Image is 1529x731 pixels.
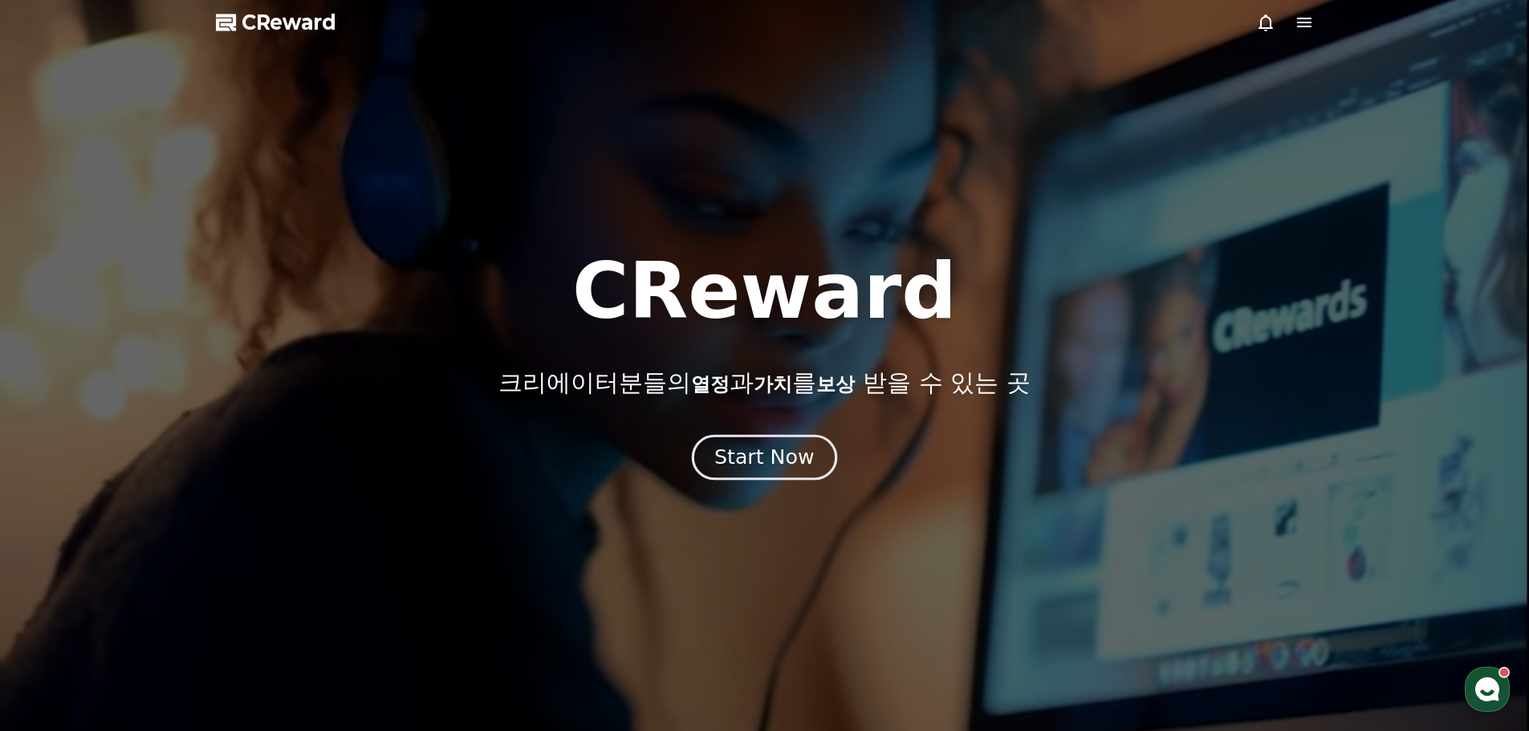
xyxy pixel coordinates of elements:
p: 크리에이터분들의 과 를 받을 수 있는 곳 [498,368,1030,397]
a: Start Now [695,452,834,467]
span: 홈 [51,533,60,546]
span: 열정 [691,373,730,396]
span: CReward [242,10,336,35]
div: Start Now [714,444,814,471]
span: 가치 [754,373,792,396]
a: CReward [216,10,336,35]
a: 홈 [5,509,106,549]
h1: CReward [572,253,957,330]
span: 보상 [816,373,855,396]
a: 대화 [106,509,207,549]
a: 설정 [207,509,308,549]
button: Start Now [692,434,837,480]
span: 설정 [248,533,267,546]
span: 대화 [147,534,166,546]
